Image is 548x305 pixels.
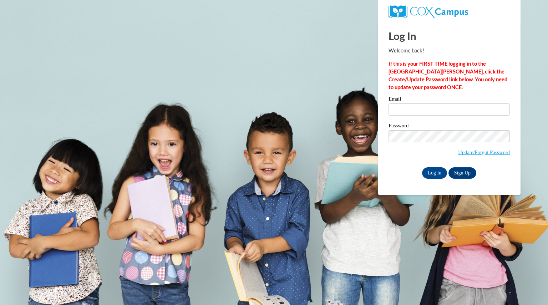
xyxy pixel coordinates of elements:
[389,61,507,90] strong: If this is your FIRST TIME logging in to the [GEOGRAPHIC_DATA][PERSON_NAME], click the Create/Upd...
[422,167,447,179] input: Log In
[389,96,510,103] label: Email
[389,5,468,18] img: COX Campus
[389,123,510,130] label: Password
[389,47,510,55] p: Welcome back!
[458,149,510,155] a: Update/Forgot Password
[448,167,476,179] a: Sign Up
[389,29,510,43] h1: Log In
[389,8,468,14] a: COX Campus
